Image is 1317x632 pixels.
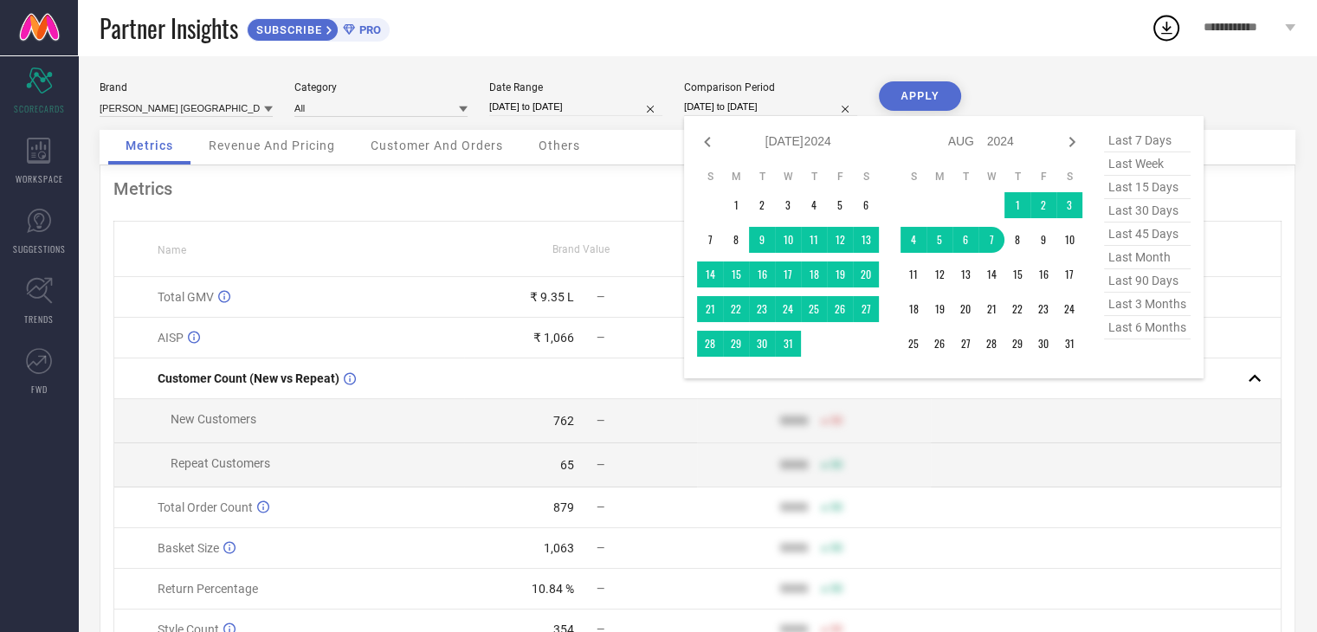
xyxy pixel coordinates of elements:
div: ₹ 1,066 [533,331,574,345]
span: last 3 months [1104,293,1191,316]
span: — [597,501,604,513]
span: — [597,415,604,427]
span: Others [539,139,580,152]
span: — [597,542,604,554]
td: Wed Aug 07 2024 [978,227,1004,253]
td: Sun Aug 25 2024 [901,331,926,357]
td: Wed Jul 10 2024 [775,227,801,253]
td: Thu Aug 08 2024 [1004,227,1030,253]
th: Thursday [1004,170,1030,184]
td: Thu Aug 01 2024 [1004,192,1030,218]
td: Thu Aug 22 2024 [1004,296,1030,322]
td: Sat Jul 13 2024 [853,227,879,253]
span: last week [1104,152,1191,176]
th: Monday [926,170,952,184]
td: Fri Aug 16 2024 [1030,261,1056,287]
td: Sat Aug 31 2024 [1056,331,1082,357]
span: Metrics [126,139,173,152]
span: TRENDS [24,313,54,326]
div: 879 [553,500,574,514]
td: Fri Jul 12 2024 [827,227,853,253]
span: last 30 days [1104,199,1191,222]
th: Tuesday [952,170,978,184]
td: Thu Jul 25 2024 [801,296,827,322]
td: Mon Jul 15 2024 [723,261,749,287]
td: Tue Aug 13 2024 [952,261,978,287]
div: 9999 [780,414,808,428]
th: Wednesday [978,170,1004,184]
span: Name [158,244,186,256]
td: Mon Jul 01 2024 [723,192,749,218]
td: Wed Jul 17 2024 [775,261,801,287]
div: Date Range [489,81,662,94]
div: Next month [1062,132,1082,152]
span: AISP [158,331,184,345]
td: Mon Jul 29 2024 [723,331,749,357]
span: Return Percentage [158,582,258,596]
div: 1,063 [544,541,574,555]
td: Sat Aug 10 2024 [1056,227,1082,253]
span: — [597,291,604,303]
span: Repeat Customers [171,456,270,470]
td: Sat Jul 27 2024 [853,296,879,322]
span: Revenue And Pricing [209,139,335,152]
td: Tue Jul 30 2024 [749,331,775,357]
td: Fri Aug 09 2024 [1030,227,1056,253]
td: Tue Jul 16 2024 [749,261,775,287]
td: Thu Jul 18 2024 [801,261,827,287]
span: 50 [830,501,842,513]
span: Total GMV [158,290,214,304]
td: Wed Jul 31 2024 [775,331,801,357]
span: Customer Count (New vs Repeat) [158,371,339,385]
span: SCORECARDS [14,102,65,115]
span: 50 [830,415,842,427]
span: last 45 days [1104,222,1191,246]
span: PRO [355,23,381,36]
span: WORKSPACE [16,172,63,185]
span: SUGGESTIONS [13,242,66,255]
input: Select date range [489,98,662,116]
th: Friday [827,170,853,184]
span: 50 [830,459,842,471]
td: Sat Aug 03 2024 [1056,192,1082,218]
span: SUBSCRIBE [248,23,326,36]
th: Monday [723,170,749,184]
button: APPLY [879,81,961,111]
td: Tue Jul 09 2024 [749,227,775,253]
td: Mon Aug 19 2024 [926,296,952,322]
div: ₹ 9.35 L [530,290,574,304]
a: SUBSCRIBEPRO [247,14,390,42]
td: Sun Aug 04 2024 [901,227,926,253]
td: Sat Jul 06 2024 [853,192,879,218]
th: Sunday [901,170,926,184]
td: Wed Jul 03 2024 [775,192,801,218]
span: Customer And Orders [371,139,503,152]
td: Tue Jul 23 2024 [749,296,775,322]
span: New Customers [171,412,256,426]
td: Tue Aug 20 2024 [952,296,978,322]
div: Previous month [697,132,718,152]
td: Sun Jul 14 2024 [697,261,723,287]
td: Thu Jul 11 2024 [801,227,827,253]
td: Sun Aug 18 2024 [901,296,926,322]
td: Tue Aug 27 2024 [952,331,978,357]
td: Sun Jul 21 2024 [697,296,723,322]
span: Basket Size [158,541,219,555]
div: Metrics [113,178,1281,199]
td: Sun Aug 11 2024 [901,261,926,287]
td: Fri Jul 19 2024 [827,261,853,287]
div: 762 [553,414,574,428]
td: Fri Jul 26 2024 [827,296,853,322]
div: 9999 [780,582,808,596]
td: Mon Aug 26 2024 [926,331,952,357]
div: 9999 [780,458,808,472]
td: Fri Aug 02 2024 [1030,192,1056,218]
td: Sun Jul 07 2024 [697,227,723,253]
span: Total Order Count [158,500,253,514]
th: Wednesday [775,170,801,184]
div: 10.84 % [532,582,574,596]
input: Select comparison period [684,98,857,116]
span: — [597,332,604,344]
th: Tuesday [749,170,775,184]
th: Friday [1030,170,1056,184]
